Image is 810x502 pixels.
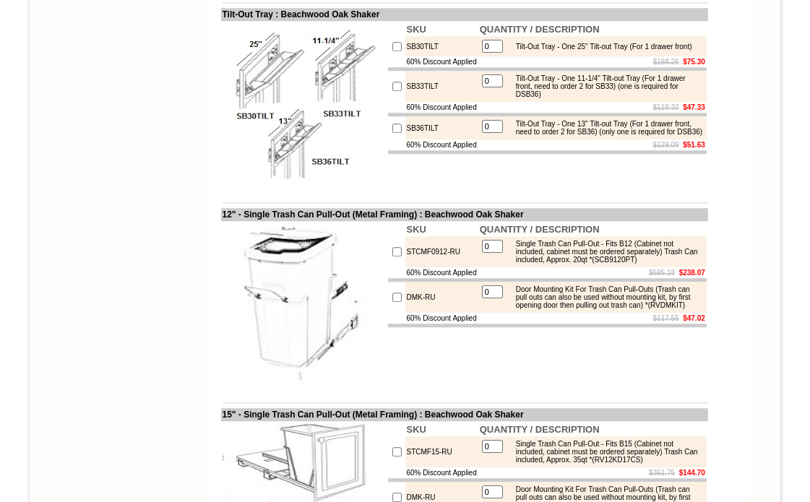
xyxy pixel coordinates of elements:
b: QUANTITY / DESCRIPTION [480,24,600,35]
img: spacer.gif [83,40,85,41]
s: $361.75 [649,469,675,477]
b: $47.33 [683,103,705,111]
s: $118.33 [653,103,679,111]
td: 60% Discount Applied [405,139,478,150]
b: SKU [407,424,426,435]
td: Black Pearl Shaker [255,66,292,82]
div: Tilt-Out Tray - One 25" Tilt-out Tray (For 1 drawer front) [509,43,692,51]
td: [PERSON_NAME] White Shaker [85,66,129,82]
s: $117.55 [653,314,679,322]
td: 60% Discount Applied [405,267,478,278]
td: SB33TILT [405,71,478,102]
img: spacer.gif [253,40,255,41]
div: Single Trash Can Pull-Out - Fits B15 (Cabinet not included, cabinet must be ordered separately) T... [509,440,703,464]
td: 15" - Single Trash Can Pull-Out (Metal Framing) : Beachwood Oak Shaker [221,408,708,421]
div: Door Mounting Kit For Trash Can Pull-Outs (Trash can pull outs can also be used without mounting ... [509,285,703,309]
b: QUANTITY / DESCRIPTION [480,224,600,235]
td: Tilt-Out Tray : Beachwood Oak Shaker [221,8,708,21]
td: 12" - Single Trash Can Pull-Out (Metal Framing) : Beachwood Oak Shaker [221,208,708,221]
td: Bellmonte Maple [170,66,207,80]
s: $188.26 [653,58,679,66]
b: $47.02 [683,314,705,322]
b: SKU [407,24,426,35]
td: [PERSON_NAME] Blue Shaker [209,66,253,82]
div: Tilt-Out Tray - One 13" Tilt-out Tray (For 1 drawer front, need to order 2 for SB36) (only one is... [509,120,703,136]
b: $75.30 [683,58,705,66]
img: spacer.gif [168,40,170,41]
b: $238.07 [679,269,705,277]
img: Tilt-Out Tray [223,22,385,185]
b: SKU [407,224,426,235]
td: STCMF15-RU [405,436,478,467]
img: spacer.gif [129,40,131,41]
s: $129.09 [653,141,679,149]
td: DMK-RU [405,282,478,313]
td: SB36TILT [405,116,478,139]
img: 12'' - Single Trash Can Pull-Out (Metal Framing) [223,222,385,385]
b: $144.70 [679,469,705,477]
div: Single Trash Can Pull-Out - Fits B12 (Cabinet not included, cabinet must be ordered separately) T... [509,240,703,264]
b: QUANTITY / DESCRIPTION [480,424,600,435]
img: spacer.gif [207,40,209,41]
td: 60% Discount Applied [405,102,478,113]
td: SB30TILT [405,36,478,56]
b: $51.63 [683,141,705,149]
td: Baycreek Gray [131,66,168,80]
td: 60% Discount Applied [405,56,478,67]
s: $595.18 [649,269,675,277]
td: 60% Discount Applied [405,467,478,478]
td: 60% Discount Applied [405,313,478,324]
td: [PERSON_NAME] Yellow Walnut [39,66,83,82]
img: spacer.gif [37,40,39,41]
td: STCMF0912-RU [405,236,478,267]
div: Tilt-Out Tray - One 11-1/4" Tilt-out Tray (For 1 drawer front, need to order 2 for SB33) (one is ... [509,74,703,98]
